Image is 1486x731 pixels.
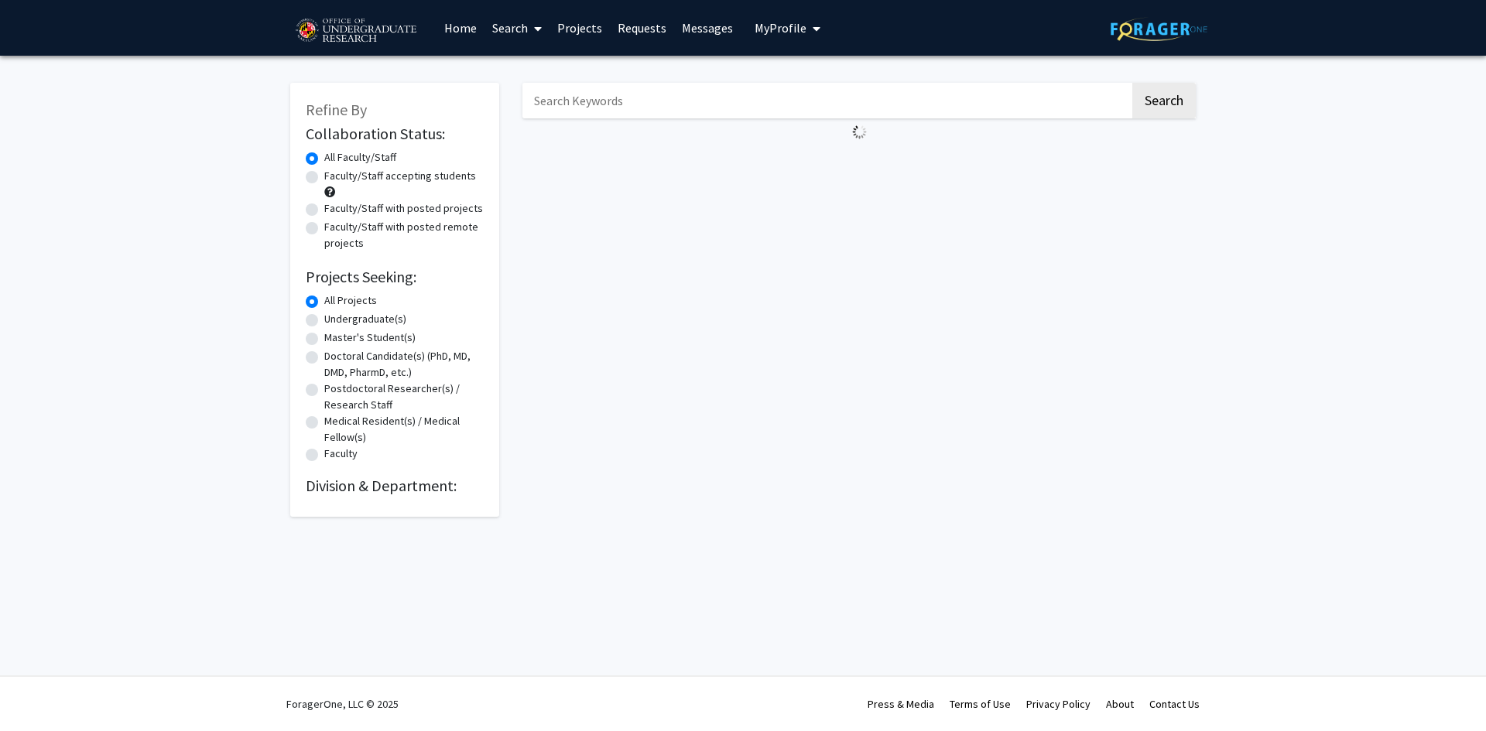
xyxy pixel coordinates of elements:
[324,168,476,184] label: Faculty/Staff accepting students
[1149,697,1200,711] a: Contact Us
[1026,697,1091,711] a: Privacy Policy
[1132,83,1196,118] button: Search
[437,1,484,55] a: Home
[324,219,484,251] label: Faculty/Staff with posted remote projects
[484,1,550,55] a: Search
[1106,697,1134,711] a: About
[674,1,741,55] a: Messages
[1111,17,1207,41] img: ForagerOne Logo
[522,145,1196,181] nav: Page navigation
[324,311,406,327] label: Undergraduate(s)
[324,330,416,346] label: Master's Student(s)
[950,697,1011,711] a: Terms of Use
[324,200,483,217] label: Faculty/Staff with posted projects
[324,446,358,462] label: Faculty
[324,413,484,446] label: Medical Resident(s) / Medical Fellow(s)
[286,677,399,731] div: ForagerOne, LLC © 2025
[290,12,421,50] img: University of Maryland Logo
[755,20,806,36] span: My Profile
[324,381,484,413] label: Postdoctoral Researcher(s) / Research Staff
[522,83,1130,118] input: Search Keywords
[868,697,934,711] a: Press & Media
[324,292,377,309] label: All Projects
[610,1,674,55] a: Requests
[324,149,396,166] label: All Faculty/Staff
[550,1,610,55] a: Projects
[306,125,484,143] h2: Collaboration Status:
[324,348,484,381] label: Doctoral Candidate(s) (PhD, MD, DMD, PharmD, etc.)
[846,118,873,145] img: Loading
[306,268,484,286] h2: Projects Seeking:
[306,100,367,119] span: Refine By
[306,477,484,495] h2: Division & Department:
